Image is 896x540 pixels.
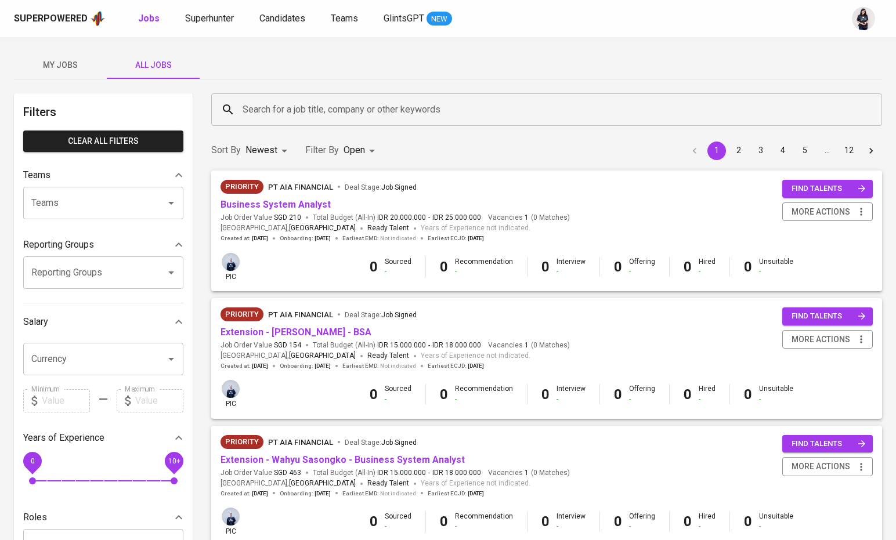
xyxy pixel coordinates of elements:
[557,521,586,531] div: -
[268,310,333,319] span: PT AIA FINANCIAL
[782,202,873,222] button: more actions
[221,199,331,210] a: Business System Analyst
[455,384,513,404] div: Recommendation
[259,13,305,24] span: Candidates
[792,332,850,347] span: more actions
[541,513,550,530] b: 0
[468,490,484,498] span: [DATE]
[541,386,550,403] b: 0
[699,267,716,277] div: -
[211,143,241,157] p: Sort By
[557,267,586,277] div: -
[221,379,241,409] div: pic
[274,468,301,478] span: SGD 463
[345,183,417,191] span: Deal Stage :
[455,267,513,277] div: -
[259,12,308,26] a: Candidates
[221,223,356,234] span: [GEOGRAPHIC_DATA] ,
[221,327,371,338] a: Extension - [PERSON_NAME] - BSA
[629,394,655,404] div: -
[455,521,513,531] div: -
[30,456,34,465] span: 0
[428,490,484,498] span: Earliest ECJD :
[315,234,331,242] span: [DATE]
[774,142,792,160] button: Go to page 4
[488,340,570,350] span: Vacancies ( 0 Matches )
[381,311,417,319] span: Job Signed
[699,384,716,404] div: Hired
[221,252,241,282] div: pic
[315,490,331,498] span: [DATE]
[221,340,301,350] span: Job Order Value
[367,479,409,487] span: Ready Talent
[23,426,183,450] div: Years of Experience
[114,58,193,73] span: All Jobs
[759,267,793,277] div: -
[614,386,622,403] b: 0
[23,168,50,182] p: Teams
[23,310,183,334] div: Salary
[14,10,106,27] a: Superpoweredapp logo
[792,182,866,195] span: find talents
[245,143,277,157] p: Newest
[221,181,263,193] span: Priority
[23,315,48,329] p: Salary
[468,362,484,370] span: [DATE]
[370,259,378,275] b: 0
[221,213,301,223] span: Job Order Value
[342,362,416,370] span: Earliest EMD :
[221,362,268,370] span: Created at :
[252,234,268,242] span: [DATE]
[90,10,106,27] img: app logo
[557,512,586,531] div: Interview
[221,478,356,490] span: [GEOGRAPHIC_DATA] ,
[367,351,409,360] span: Ready Talent
[759,384,793,404] div: Unsuitable
[782,330,873,349] button: more actions
[221,180,263,194] div: New Job received from Demand Team
[331,13,358,24] span: Teams
[818,144,836,156] div: …
[684,386,692,403] b: 0
[782,457,873,476] button: more actions
[385,512,411,531] div: Sourced
[221,350,356,362] span: [GEOGRAPHIC_DATA] ,
[377,213,426,223] span: IDR 20.000.000
[796,142,814,160] button: Go to page 5
[313,468,481,478] span: Total Budget (All-In)
[268,438,333,447] span: PT AIA FINANCIAL
[699,521,716,531] div: -
[345,311,417,319] span: Deal Stage :
[163,351,179,367] button: Open
[221,506,241,537] div: pic
[852,7,875,30] img: monata@glints.com
[729,142,748,160] button: Go to page 2
[23,103,183,121] h6: Filters
[862,142,880,160] button: Go to next page
[345,438,417,447] span: Deal Stage :
[792,437,866,451] span: find talents
[185,13,234,24] span: Superhunter
[385,257,411,277] div: Sourced
[455,394,513,404] div: -
[744,259,752,275] b: 0
[629,267,655,277] div: -
[699,512,716,531] div: Hired
[380,234,416,242] span: Not indicated
[280,234,331,242] span: Onboarding :
[752,142,770,160] button: Go to page 3
[305,143,339,157] p: Filter By
[707,142,726,160] button: page 1
[421,478,530,490] span: Years of Experience not indicated.
[135,389,183,412] input: Value
[163,195,179,211] button: Open
[367,224,409,232] span: Ready Talent
[759,512,793,531] div: Unsuitable
[614,513,622,530] b: 0
[792,459,850,474] span: more actions
[428,213,430,223] span: -
[274,213,301,223] span: SGD 210
[14,12,88,26] div: Superpowered
[432,213,481,223] span: IDR 25.000.000
[313,340,481,350] span: Total Budget (All-In)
